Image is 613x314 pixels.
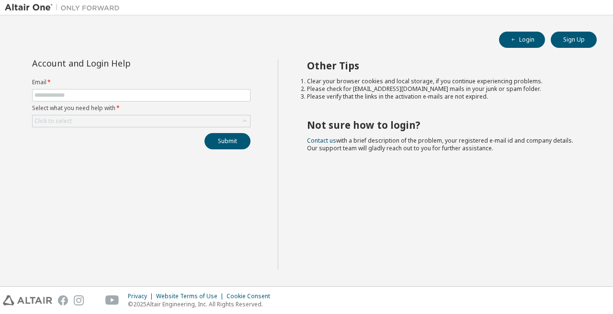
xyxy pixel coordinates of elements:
li: Clear your browser cookies and local storage, if you continue experiencing problems. [307,78,580,85]
li: Please verify that the links in the activation e-mails are not expired. [307,93,580,101]
button: Login [499,32,545,48]
p: © 2025 Altair Engineering, Inc. All Rights Reserved. [128,300,276,308]
img: youtube.svg [105,295,119,305]
img: instagram.svg [74,295,84,305]
label: Email [32,78,250,86]
div: Click to select [33,115,250,127]
div: Website Terms of Use [156,292,227,300]
span: with a brief description of the problem, your registered e-mail id and company details. Our suppo... [307,136,573,152]
button: Submit [204,133,250,149]
img: facebook.svg [58,295,68,305]
div: Click to select [34,117,72,125]
h2: Not sure how to login? [307,119,580,131]
div: Account and Login Help [32,59,207,67]
label: Select what you need help with [32,104,250,112]
li: Please check for [EMAIL_ADDRESS][DOMAIN_NAME] mails in your junk or spam folder. [307,85,580,93]
div: Cookie Consent [227,292,276,300]
div: Privacy [128,292,156,300]
h2: Other Tips [307,59,580,72]
a: Contact us [307,136,336,145]
img: Altair One [5,3,125,12]
button: Sign Up [551,32,597,48]
img: altair_logo.svg [3,295,52,305]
